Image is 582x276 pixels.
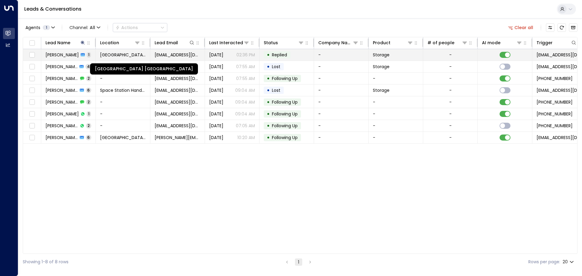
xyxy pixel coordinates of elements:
span: Storage [373,87,390,93]
span: Apr 01, 2025 [209,135,223,141]
span: Space Station Handsworth [100,87,146,93]
td: - [314,61,369,72]
button: Clear all [506,23,536,32]
span: Chris Nicholls [45,52,79,58]
span: bnicholls@blueyonder.co.uk [155,87,200,93]
span: 1 [43,25,50,30]
span: Jun 28, 2025 [209,123,223,129]
div: Lead Email [155,39,195,46]
div: Trigger [537,39,577,46]
span: 2 [86,123,91,128]
span: 2 [86,99,91,105]
td: - [314,49,369,61]
span: Jul 28, 2025 [209,87,223,93]
div: - [449,111,452,117]
div: Company Name [318,39,359,46]
p: 10:20 AM [237,135,255,141]
span: Lost [272,64,280,70]
span: 6 [86,88,91,93]
span: Jul 26, 2025 [209,75,223,81]
span: Harrison Nicholls [45,64,78,70]
td: - [314,108,369,120]
div: - [449,99,452,105]
div: Company Name [318,39,353,46]
span: Following Up [272,123,298,129]
span: Storage [373,52,390,58]
div: Status [264,39,304,46]
p: 09:04 AM [235,111,255,117]
td: - [314,96,369,108]
div: Status [264,39,278,46]
span: Jul 23, 2025 [209,99,223,105]
span: Agents [25,25,40,30]
button: Channel:All [67,23,103,32]
span: Jul 15, 2025 [209,111,223,117]
span: Following Up [272,99,298,105]
div: - [449,87,452,93]
td: - [96,120,150,131]
span: Harrison Nicholls [45,75,78,81]
span: Toggle select row [28,110,36,118]
div: - [449,123,452,129]
span: All [90,25,95,30]
div: - [449,52,452,58]
td: - [369,132,423,143]
div: Last Interacted [209,39,243,46]
span: Barry Nicholls [45,111,79,117]
div: [GEOGRAPHIC_DATA] [GEOGRAPHIC_DATA] [90,63,198,75]
div: Last Interacted [209,39,249,46]
button: Archived Leads [569,23,577,32]
div: Lead Name [45,39,70,46]
span: Toggle select row [28,98,36,106]
div: • [267,73,270,84]
p: 09:04 AM [235,87,255,93]
td: - [96,96,150,108]
td: - [314,132,369,143]
span: Toggle select row [28,51,36,59]
td: - [369,73,423,84]
p: 09:04 AM [235,99,255,105]
span: Aug 19, 2025 [209,52,223,58]
span: christophermarknicholls@hotmail.com [155,52,200,58]
div: Location [100,39,140,46]
span: bradleynicholls16@gmail.com [155,123,200,129]
span: Toggle select row [28,87,36,94]
span: Space Station Uxbridge [100,135,146,141]
div: Trigger [537,39,553,46]
div: Product [373,39,390,46]
span: bnicholls@blueyonder.co.uk [155,111,200,117]
span: +441302844913 [537,75,573,81]
span: Toggle select row [28,63,36,71]
span: tina_nicks@hotmail.co.uk [155,135,200,141]
div: Product [373,39,413,46]
div: - [449,135,452,141]
span: 2 [86,76,91,81]
span: Barry Nicholls [45,87,78,93]
span: Barry Nicholls [45,99,78,105]
span: Channel: [67,23,103,32]
td: - [369,120,423,131]
span: Replied [272,52,287,58]
span: 1 [87,111,91,116]
p: 07:55 AM [236,64,255,70]
span: Storage [373,64,390,70]
p: 02:36 PM [236,52,255,58]
span: Space Station Shrewsbury [100,52,146,58]
div: Location [100,39,119,46]
span: Toggle select row [28,134,36,141]
span: Following Up [272,135,298,141]
div: Showing 1-8 of 8 rows [23,259,69,265]
div: Actions [115,25,138,30]
td: - [96,108,150,120]
span: Erniethedog9123@gmail.com [155,75,200,81]
button: page 1 [295,258,302,266]
span: Tina Nicholls [45,135,78,141]
button: Agents1 [23,23,57,32]
button: Customize [546,23,554,32]
td: - [314,120,369,131]
span: Toggle select row [28,75,36,82]
span: +441212447902 [537,99,573,105]
td: - [369,96,423,108]
span: Toggle select all [28,39,36,47]
label: Rows per page: [528,259,560,265]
